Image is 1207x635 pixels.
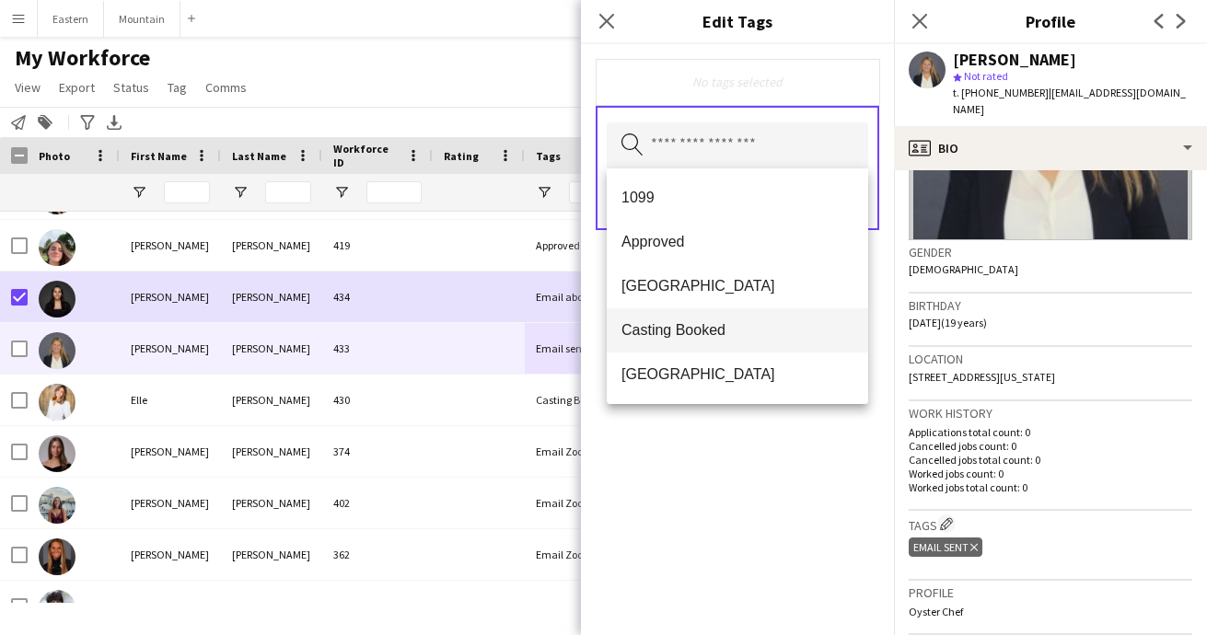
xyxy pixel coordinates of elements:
input: Tags Filter Input [569,181,624,203]
span: Tags [536,149,561,163]
img: Julia Glennon [39,435,75,472]
button: Eastern [38,1,104,37]
span: Rating [444,149,479,163]
span: Tag [168,79,187,96]
span: Status [113,79,149,96]
div: [PERSON_NAME] [120,323,221,374]
span: View [15,79,41,96]
span: Not rated [964,69,1008,83]
div: 430 [322,375,433,425]
div: Elle [120,375,221,425]
span: | [EMAIL_ADDRESS][DOMAIN_NAME] [953,86,1186,116]
div: 410 [322,581,433,631]
div: Email sent [525,323,635,374]
div: Email sent [909,537,982,557]
div: Email Zoom Class [525,426,635,477]
h3: Profile [909,584,1192,601]
div: [PERSON_NAME] [953,52,1076,68]
div: [PERSON_NAME] [221,478,322,528]
div: [PERSON_NAME] [120,271,221,322]
span: Comms [205,79,247,96]
div: [PERSON_NAME] [221,220,322,271]
h3: Tags [909,514,1192,534]
p: Oyster Chef [909,605,1192,618]
div: [PERSON_NAME] [221,581,322,631]
p: Cancelled jobs count: 0 [909,439,1192,453]
a: Tag [160,75,194,99]
span: Photo [39,149,70,163]
div: [PERSON_NAME] [120,529,221,580]
button: Mountain [104,1,180,37]
div: [PERSON_NAME] [221,271,322,322]
a: Status [106,75,157,99]
h3: Birthday [909,297,1192,314]
app-action-btn: Advanced filters [76,111,99,133]
span: Casting Booked [621,321,853,339]
button: Open Filter Menu [232,184,249,201]
span: [DATE] (19 years) [909,316,987,329]
div: Email Zoom Class [525,478,635,528]
button: Open Filter Menu [536,184,552,201]
div: 362 [322,529,433,580]
div: [PERSON_NAME] [120,426,221,477]
div: No tags selected [610,74,865,90]
span: [DEMOGRAPHIC_DATA] [909,262,1018,276]
app-action-btn: Export XLSX [103,111,125,133]
div: [PERSON_NAME] [221,529,322,580]
span: [GEOGRAPHIC_DATA] [621,277,853,294]
div: Bio [894,126,1207,170]
span: Approved [621,233,853,250]
button: Open Filter Menu [131,184,147,201]
span: [GEOGRAPHIC_DATA] [621,365,853,383]
p: Worked jobs count: 0 [909,467,1192,480]
div: 433 [322,323,433,374]
div: Email about missing information [525,271,635,322]
p: Cancelled jobs total count: 0 [909,453,1192,467]
div: Approved [525,581,635,631]
span: My Workforce [15,44,150,72]
img: Elle Eggleston [39,384,75,421]
app-action-btn: Add to tag [34,111,56,133]
img: Leah Stuart [39,487,75,524]
div: 434 [322,271,433,322]
img: Ella Rapp [39,332,75,369]
a: View [7,75,48,99]
span: 1099 [621,189,853,206]
span: [STREET_ADDRESS][US_STATE] [909,370,1055,384]
p: Worked jobs total count: 0 [909,480,1192,494]
div: 402 [322,478,433,528]
img: Anna Siragusa [39,229,75,266]
div: Email Zoom Class [525,529,635,580]
h3: Profile [894,9,1207,33]
a: Export [52,75,102,99]
a: Comms [198,75,254,99]
button: Open Filter Menu [333,184,350,201]
div: [PERSON_NAME] [120,478,221,528]
input: Workforce ID Filter Input [366,181,422,203]
div: Casting Booked [525,375,635,425]
h3: Location [909,351,1192,367]
h3: Gender [909,244,1192,260]
div: [PERSON_NAME] [120,220,221,271]
span: First Name [131,149,187,163]
h3: Work history [909,405,1192,421]
div: [PERSON_NAME] [221,375,322,425]
div: [PERSON_NAME] [221,323,322,374]
span: Last Name [232,149,286,163]
img: Daniela Ayala [39,281,75,317]
div: 419 [322,220,433,271]
div: Approved [525,220,635,271]
p: Applications total count: 0 [909,425,1192,439]
h3: Edit Tags [581,9,894,33]
span: Export [59,79,95,96]
div: Max [120,581,221,631]
input: First Name Filter Input [164,181,210,203]
app-action-btn: Notify workforce [7,111,29,133]
span: t. [PHONE_NUMBER] [953,86,1049,99]
div: [PERSON_NAME] [221,426,322,477]
img: Marley McCall [39,538,75,575]
img: Max Fitzsimons [39,590,75,627]
input: Last Name Filter Input [265,181,311,203]
span: Workforce ID [333,142,400,169]
div: 374 [322,426,433,477]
